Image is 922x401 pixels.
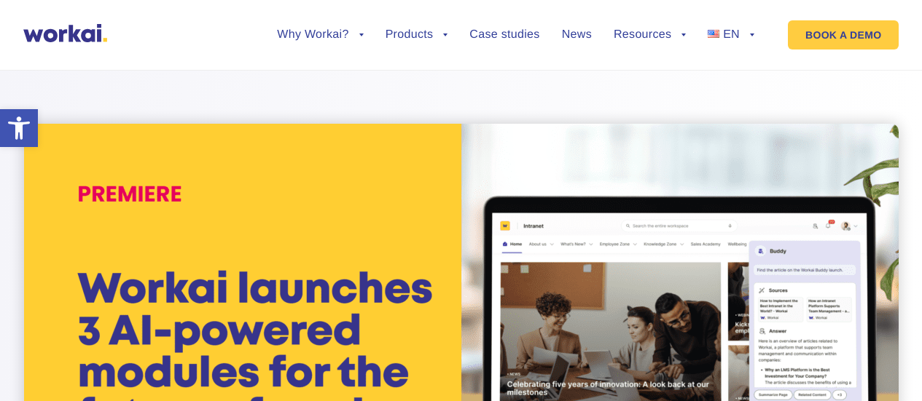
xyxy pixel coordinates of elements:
[708,29,754,41] a: EN
[469,29,539,41] a: Case studies
[723,28,740,41] span: EN
[277,29,363,41] a: Why Workai?
[562,29,592,41] a: News
[614,29,686,41] a: Resources
[386,29,448,41] a: Products
[788,20,899,49] a: BOOK A DEMO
